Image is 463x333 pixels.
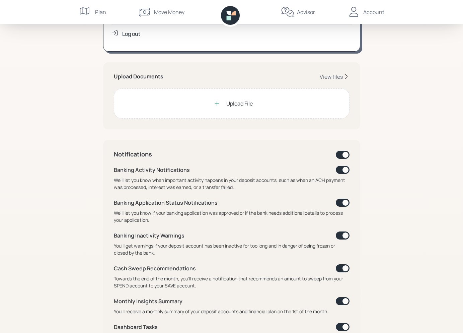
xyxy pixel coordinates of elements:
[114,297,182,305] div: Monthly Insights Summary
[122,30,140,38] div: Log out
[114,209,350,223] div: We'll let you know if your banking application was approved or if the bank needs additional detai...
[114,275,350,289] div: Towards the end of the month, you'll receive a notification that recommends an amount to sweep fr...
[114,73,163,80] h5: Upload Documents
[114,151,152,158] h4: Notifications
[114,166,190,174] div: Banking Activity Notifications
[114,242,350,256] div: You'll get warnings if your deposit account has been inactive for too long and in danger of being...
[297,8,315,16] div: Advisor
[154,8,184,16] div: Move Money
[114,264,196,272] div: Cash Sweep Recommendations
[320,73,343,80] div: View files
[114,308,350,315] div: You'll receive a monthly summary of your deposit accounts and financial plan on the 1st of the mo...
[363,8,384,16] div: Account
[95,8,106,16] div: Plan
[226,99,253,108] div: Upload File
[114,231,184,240] div: Banking Inactivity Warnings
[114,199,218,207] div: Banking Application Status Notifications
[114,177,350,191] div: We'll let you know when important activity happens in your deposit accounts, such as when an ACH ...
[114,323,158,331] div: Dashboard Tasks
